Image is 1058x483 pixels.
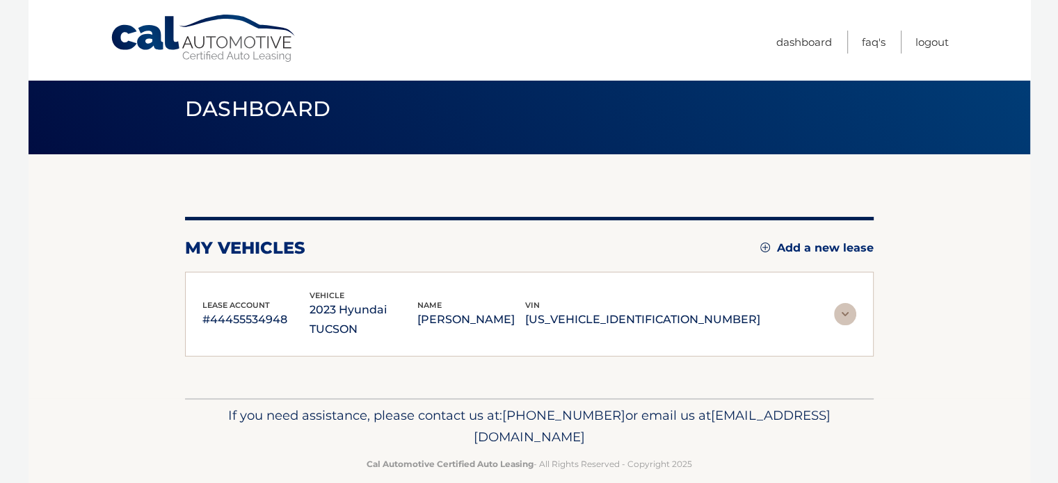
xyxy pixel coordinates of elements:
[367,459,534,469] strong: Cal Automotive Certified Auto Leasing
[310,300,417,339] p: 2023 Hyundai TUCSON
[202,310,310,329] p: #44455534948
[202,300,270,310] span: lease account
[310,290,344,300] span: vehicle
[760,243,770,252] img: add.svg
[862,31,885,54] a: FAQ's
[194,404,865,449] p: If you need assistance, please contact us at: or email us at
[110,14,298,63] a: Cal Automotive
[417,310,525,329] p: [PERSON_NAME]
[185,96,331,122] span: Dashboard
[417,300,442,310] span: name
[834,303,856,325] img: accordion-rest.svg
[915,31,949,54] a: Logout
[776,31,832,54] a: Dashboard
[525,300,540,310] span: vin
[502,407,625,423] span: [PHONE_NUMBER]
[525,310,760,329] p: [US_VEHICLE_IDENTIFICATION_NUMBER]
[185,238,305,259] h2: my vehicles
[760,241,874,255] a: Add a new lease
[194,457,865,471] p: - All Rights Reserved - Copyright 2025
